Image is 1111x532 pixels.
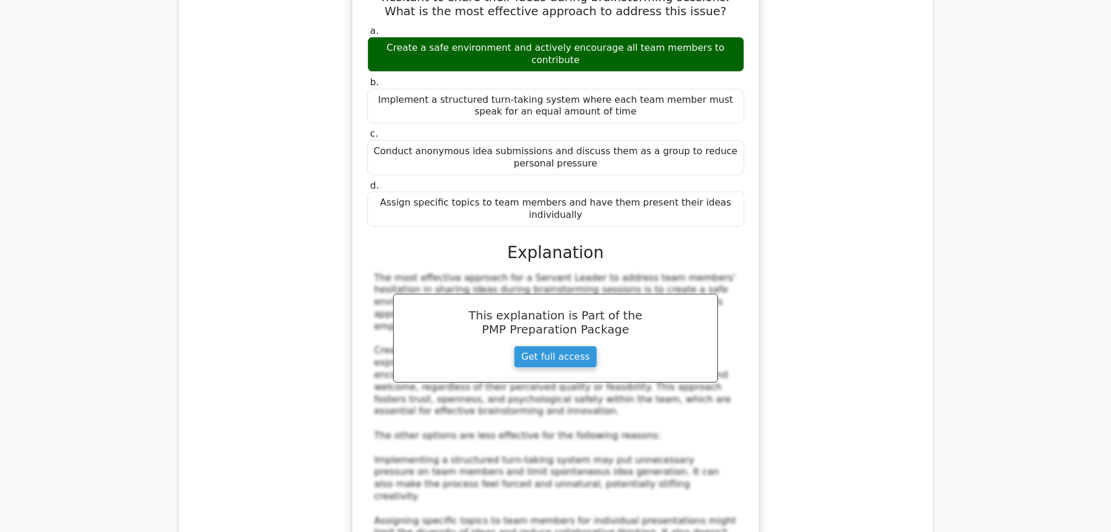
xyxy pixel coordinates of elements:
[367,192,744,227] div: Assign specific topics to team members and have them present their ideas individually
[370,25,379,36] span: a.
[367,37,744,72] div: Create a safe environment and actively encourage all team members to contribute
[514,346,597,368] a: Get full access
[370,180,379,191] span: d.
[367,140,744,175] div: Conduct anonymous idea submissions and discuss them as a group to reduce personal pressure
[367,89,744,124] div: Implement a structured turn-taking system where each team member must speak for an equal amount o...
[374,243,737,263] h3: Explanation
[370,128,378,139] span: c.
[370,77,379,88] span: b.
